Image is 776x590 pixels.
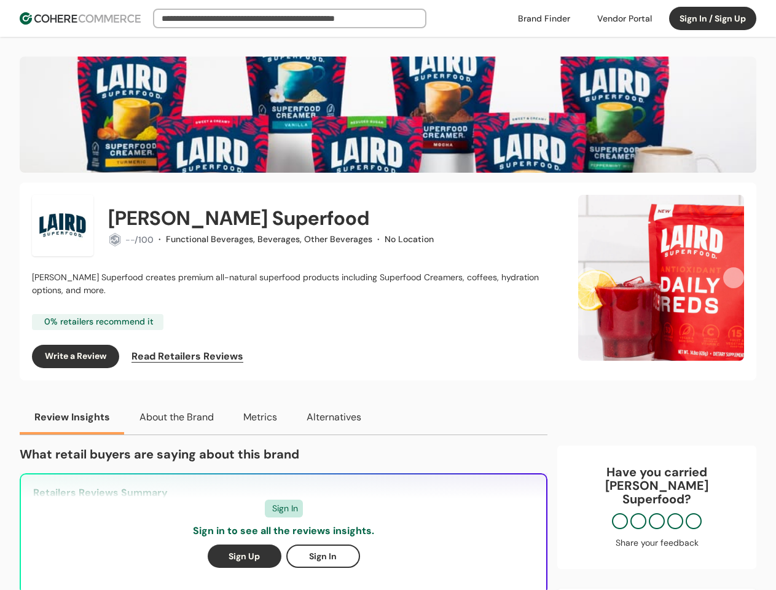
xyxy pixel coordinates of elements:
button: Alternatives [292,400,376,435]
p: What retail buyers are saying about this brand [20,445,547,463]
span: [PERSON_NAME] Superfood creates premium all-natural superfood products including Superfood Creame... [32,272,539,296]
span: Sign In [272,502,298,515]
button: About the Brand [125,400,229,435]
button: Sign Up [208,545,281,568]
div: 0 % retailers recommend it [32,314,163,330]
div: Carousel [578,195,744,361]
button: Previous Slide [578,267,599,288]
img: Brand cover image [20,57,756,173]
span: /100 [135,234,154,245]
div: No Location [385,233,434,246]
div: Have you carried [570,465,744,506]
img: Slide 0 [578,195,744,361]
span: Read Retailers Reviews [131,349,243,364]
img: Cohere Logo [20,12,141,25]
span: · [377,234,380,245]
img: Brand Photo [32,195,93,256]
div: Slide 1 [578,195,744,361]
h2: Laird Superfood [108,203,369,233]
button: Metrics [229,400,292,435]
span: · [159,234,161,245]
button: Next Slide [723,267,744,288]
button: Sign In [286,545,360,568]
div: Share your feedback [570,537,744,549]
p: [PERSON_NAME] Superfood ? [570,479,744,506]
span: -- [125,234,135,245]
a: Read Retailers Reviews [129,345,243,368]
span: Functional Beverages, Beverages, Other Beverages [166,234,372,245]
p: Sign in to see all the reviews insights. [193,524,374,538]
button: Review Insights [20,400,125,435]
button: Write a Review [32,345,119,368]
button: Sign In / Sign Up [669,7,756,30]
